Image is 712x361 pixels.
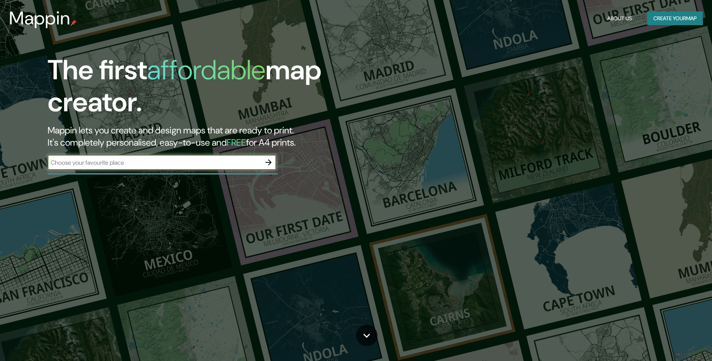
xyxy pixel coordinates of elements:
[147,52,266,88] h1: affordable
[604,11,635,26] button: About Us
[48,124,404,149] h2: Mappin lets you create and design maps that are ready to print. It's completely personalised, eas...
[647,11,703,26] button: Create yourmap
[48,158,261,167] input: Choose your favourite place
[70,20,77,26] img: mappin-pin
[227,136,246,148] h5: FREE
[644,331,704,353] iframe: Help widget launcher
[9,8,70,29] h3: Mappin
[48,54,404,124] h1: The first map creator.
